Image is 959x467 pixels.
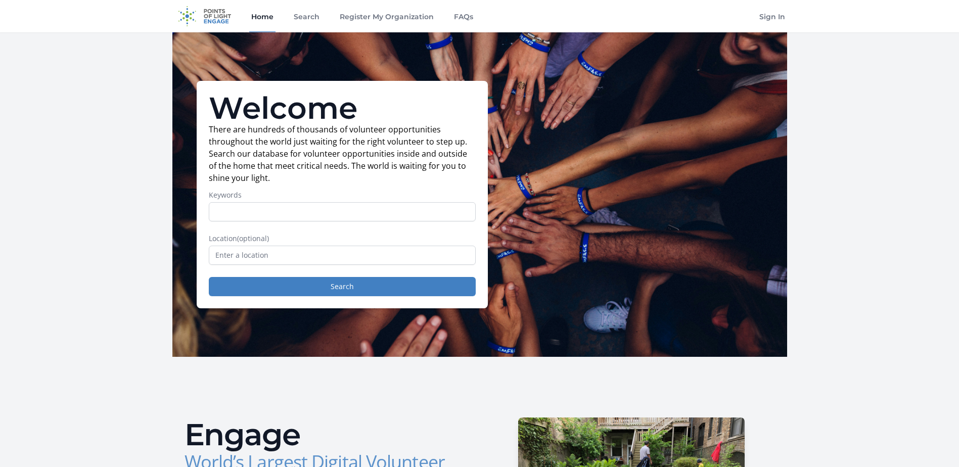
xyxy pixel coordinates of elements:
[209,123,476,184] p: There are hundreds of thousands of volunteer opportunities throughout the world just waiting for ...
[209,277,476,296] button: Search
[185,419,472,450] h2: Engage
[209,233,476,244] label: Location
[209,190,476,200] label: Keywords
[237,233,269,243] span: (optional)
[209,93,476,123] h1: Welcome
[209,246,476,265] input: Enter a location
